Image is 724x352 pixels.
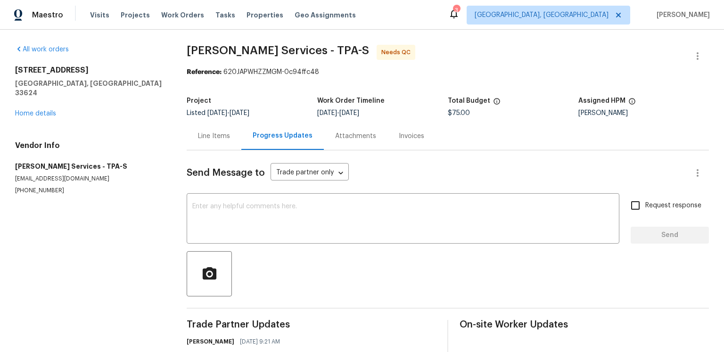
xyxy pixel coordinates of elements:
[90,10,109,20] span: Visits
[335,131,376,141] div: Attachments
[253,131,313,140] div: Progress Updates
[448,98,490,104] h5: Total Budget
[578,110,709,116] div: [PERSON_NAME]
[15,187,164,195] p: [PHONE_NUMBER]
[15,79,164,98] h5: [GEOGRAPHIC_DATA], [GEOGRAPHIC_DATA] 33624
[187,337,234,346] h6: [PERSON_NAME]
[207,110,227,116] span: [DATE]
[198,131,230,141] div: Line Items
[578,98,625,104] h5: Assigned HPM
[215,12,235,18] span: Tasks
[161,10,204,20] span: Work Orders
[240,337,280,346] span: [DATE] 9:21 AM
[475,10,609,20] span: [GEOGRAPHIC_DATA], [GEOGRAPHIC_DATA]
[381,48,414,57] span: Needs QC
[187,69,222,75] b: Reference:
[15,162,164,171] h5: [PERSON_NAME] Services - TPA-S
[399,131,424,141] div: Invoices
[187,67,709,77] div: 620JAPWHZZMGM-0c94ffc48
[271,165,349,181] div: Trade partner only
[317,110,359,116] span: -
[317,110,337,116] span: [DATE]
[453,6,460,15] div: 3
[15,110,56,117] a: Home details
[317,98,385,104] h5: Work Order Timeline
[32,10,63,20] span: Maestro
[15,65,164,75] h2: [STREET_ADDRESS]
[653,10,710,20] span: [PERSON_NAME]
[448,110,470,116] span: $75.00
[493,98,501,110] span: The total cost of line items that have been proposed by Opendoor. This sum includes line items th...
[295,10,356,20] span: Geo Assignments
[460,320,709,329] span: On-site Worker Updates
[121,10,150,20] span: Projects
[15,175,164,183] p: [EMAIL_ADDRESS][DOMAIN_NAME]
[230,110,249,116] span: [DATE]
[187,110,249,116] span: Listed
[645,201,701,211] span: Request response
[187,98,211,104] h5: Project
[187,320,436,329] span: Trade Partner Updates
[15,141,164,150] h4: Vendor Info
[628,98,636,110] span: The hpm assigned to this work order.
[207,110,249,116] span: -
[187,168,265,178] span: Send Message to
[187,45,369,56] span: [PERSON_NAME] Services - TPA-S
[247,10,283,20] span: Properties
[15,46,69,53] a: All work orders
[339,110,359,116] span: [DATE]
